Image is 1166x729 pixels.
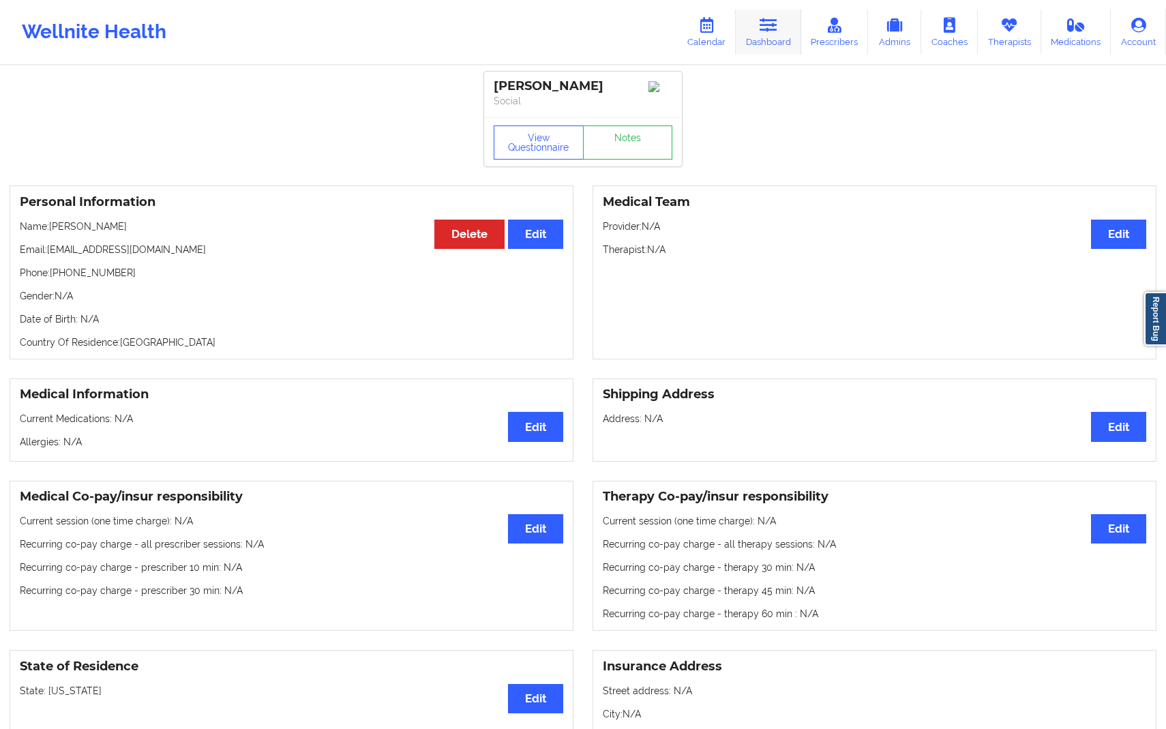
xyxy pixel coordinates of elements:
p: Current Medications: N/A [20,412,563,426]
p: State: [US_STATE] [20,684,563,698]
h3: Medical Team [603,194,1146,210]
a: Prescribers [801,10,869,55]
p: Current session (one time charge): N/A [20,514,563,528]
a: Notes [583,125,673,160]
h3: Therapy Co-pay/insur responsibility [603,489,1146,505]
p: Recurring co-pay charge - therapy 45 min : N/A [603,584,1146,597]
p: Therapist: N/A [603,243,1146,256]
a: Medications [1041,10,1111,55]
a: Dashboard [736,10,801,55]
p: Date of Birth: N/A [20,312,563,326]
p: City: N/A [603,707,1146,721]
a: Account [1111,10,1166,55]
p: Street address: N/A [603,684,1146,698]
button: Edit [508,514,563,544]
h3: Insurance Address [603,659,1146,674]
p: Recurring co-pay charge - therapy 30 min : N/A [603,561,1146,574]
a: Therapists [978,10,1041,55]
p: Phone: [PHONE_NUMBER] [20,266,563,280]
p: Social [494,94,672,108]
h3: Shipping Address [603,387,1146,402]
button: Edit [1091,514,1146,544]
p: Recurring co-pay charge - all prescriber sessions : N/A [20,537,563,551]
h3: Personal Information [20,194,563,210]
p: Gender: N/A [20,289,563,303]
button: Edit [508,412,563,441]
p: Email: [EMAIL_ADDRESS][DOMAIN_NAME] [20,243,563,256]
p: Recurring co-pay charge - prescriber 10 min : N/A [20,561,563,574]
p: Provider: N/A [603,220,1146,233]
p: Recurring co-pay charge - all therapy sessions : N/A [603,537,1146,551]
p: Recurring co-pay charge - prescriber 30 min : N/A [20,584,563,597]
h3: Medical Information [20,387,563,402]
h3: Medical Co-pay/insur responsibility [20,489,563,505]
p: Recurring co-pay charge - therapy 60 min : N/A [603,607,1146,621]
p: Allergies: N/A [20,435,563,449]
p: Current session (one time charge): N/A [603,514,1146,528]
a: Coaches [921,10,978,55]
a: Report Bug [1144,292,1166,346]
a: Calendar [677,10,736,55]
button: View Questionnaire [494,125,584,160]
button: Edit [1091,412,1146,441]
h3: State of Residence [20,659,563,674]
p: Country Of Residence: [GEOGRAPHIC_DATA] [20,336,563,349]
div: [PERSON_NAME] [494,78,672,94]
button: Edit [1091,220,1146,249]
button: Delete [434,220,505,249]
a: Admins [868,10,921,55]
img: Image%2Fplaceholer-image.png [648,81,672,92]
p: Address: N/A [603,412,1146,426]
button: Edit [508,220,563,249]
button: Edit [508,684,563,713]
p: Name: [PERSON_NAME] [20,220,563,233]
